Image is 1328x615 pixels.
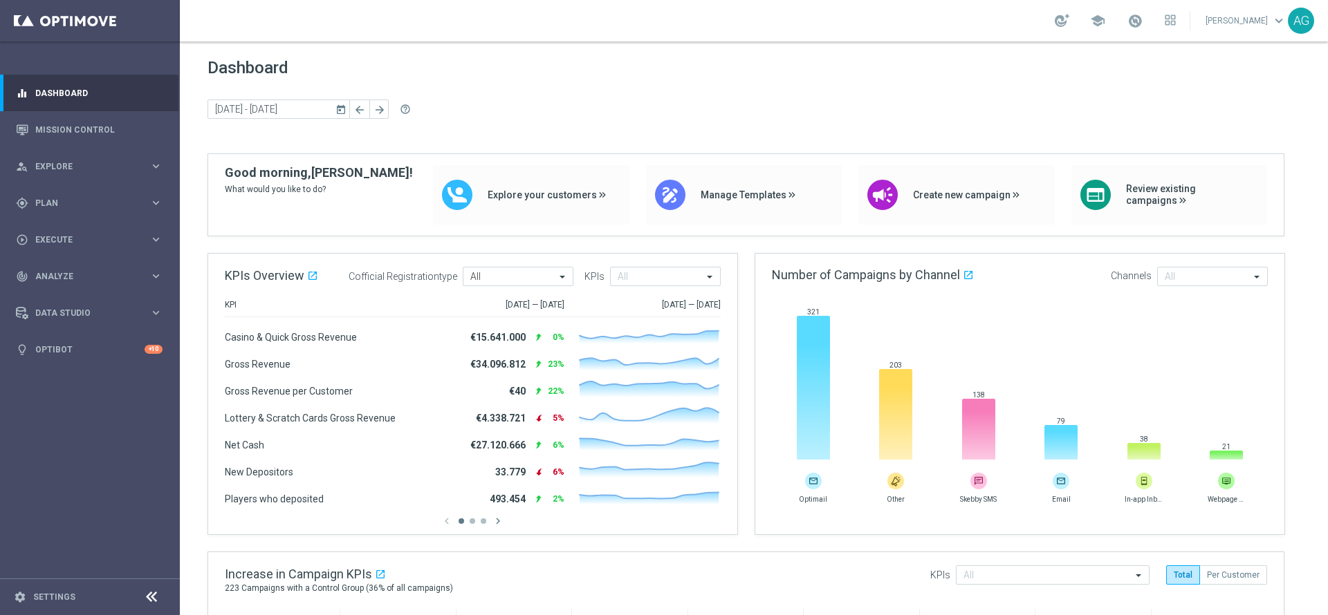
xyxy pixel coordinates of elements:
div: Optibot [16,331,163,368]
a: Settings [33,593,75,601]
i: settings [14,591,26,603]
i: keyboard_arrow_right [149,233,163,246]
button: equalizer Dashboard [15,88,163,99]
button: track_changes Analyze keyboard_arrow_right [15,271,163,282]
div: Dashboard [16,75,163,111]
i: track_changes [16,270,28,283]
a: Mission Control [35,111,163,148]
div: Mission Control [16,111,163,148]
button: Mission Control [15,124,163,135]
div: Analyze [16,270,149,283]
span: Plan [35,199,149,207]
span: keyboard_arrow_down [1271,13,1286,28]
span: Analyze [35,272,149,281]
span: Explore [35,162,149,171]
a: Optibot [35,331,145,368]
i: gps_fixed [16,197,28,209]
div: Plan [16,197,149,209]
button: person_search Explore keyboard_arrow_right [15,161,163,172]
button: Data Studio keyboard_arrow_right [15,307,163,319]
span: Data Studio [35,309,149,317]
span: school [1090,13,1105,28]
i: keyboard_arrow_right [149,160,163,173]
span: Execute [35,236,149,244]
i: play_circle_outline [16,234,28,246]
button: gps_fixed Plan keyboard_arrow_right [15,198,163,209]
i: lightbulb [16,343,28,356]
div: +10 [145,345,163,354]
div: Execute [16,234,149,246]
i: equalizer [16,87,28,100]
div: AG [1288,8,1314,34]
i: keyboard_arrow_right [149,306,163,319]
div: Explore [16,160,149,173]
div: Data Studio [16,307,149,319]
button: play_circle_outline Execute keyboard_arrow_right [15,234,163,245]
button: lightbulb Optibot +10 [15,344,163,355]
a: Dashboard [35,75,163,111]
i: person_search [16,160,28,173]
a: [PERSON_NAME]keyboard_arrow_down [1204,10,1288,31]
i: keyboard_arrow_right [149,269,163,283]
i: keyboard_arrow_right [149,196,163,209]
